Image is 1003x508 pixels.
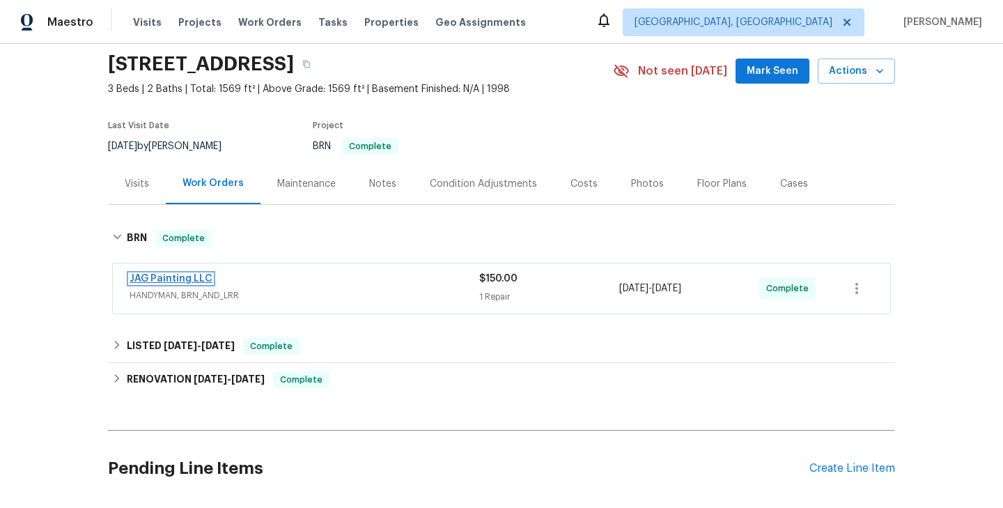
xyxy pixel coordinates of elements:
[244,339,298,353] span: Complete
[829,63,884,80] span: Actions
[318,17,348,27] span: Tasks
[635,15,832,29] span: [GEOGRAPHIC_DATA], [GEOGRAPHIC_DATA]
[697,177,747,191] div: Floor Plans
[638,64,727,78] span: Not seen [DATE]
[652,284,681,293] span: [DATE]
[194,374,265,384] span: -
[133,15,162,29] span: Visits
[108,216,895,261] div: BRN Complete
[108,141,137,151] span: [DATE]
[127,371,265,388] h6: RENOVATION
[479,290,619,304] div: 1 Repair
[343,142,397,151] span: Complete
[108,363,895,397] div: RENOVATION [DATE]-[DATE]Complete
[108,330,895,363] div: LISTED [DATE]-[DATE]Complete
[194,374,227,384] span: [DATE]
[736,59,809,84] button: Mark Seen
[127,338,235,355] h6: LISTED
[479,274,518,284] span: $150.00
[164,341,197,351] span: [DATE]
[108,436,809,501] h2: Pending Line Items
[130,288,479,302] span: HANDYMAN, BRN_AND_LRR
[108,138,238,155] div: by [PERSON_NAME]
[294,52,319,77] button: Copy Address
[108,57,294,71] h2: [STREET_ADDRESS]
[231,374,265,384] span: [DATE]
[182,176,244,190] div: Work Orders
[898,15,982,29] span: [PERSON_NAME]
[313,121,343,130] span: Project
[125,177,149,191] div: Visits
[766,282,814,295] span: Complete
[277,177,336,191] div: Maintenance
[127,230,147,247] h6: BRN
[435,15,526,29] span: Geo Assignments
[369,177,396,191] div: Notes
[130,274,212,284] a: JAG Painting LLC
[619,284,648,293] span: [DATE]
[364,15,419,29] span: Properties
[108,82,613,96] span: 3 Beds | 2 Baths | Total: 1569 ft² | Above Grade: 1569 ft² | Basement Finished: N/A | 1998
[178,15,221,29] span: Projects
[809,462,895,475] div: Create Line Item
[108,121,169,130] span: Last Visit Date
[570,177,598,191] div: Costs
[631,177,664,191] div: Photos
[619,282,681,295] span: -
[274,373,328,387] span: Complete
[780,177,808,191] div: Cases
[313,141,398,151] span: BRN
[201,341,235,351] span: [DATE]
[430,177,537,191] div: Condition Adjustments
[747,63,798,80] span: Mark Seen
[157,231,210,245] span: Complete
[238,15,302,29] span: Work Orders
[164,341,235,351] span: -
[818,59,895,84] button: Actions
[47,15,93,29] span: Maestro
